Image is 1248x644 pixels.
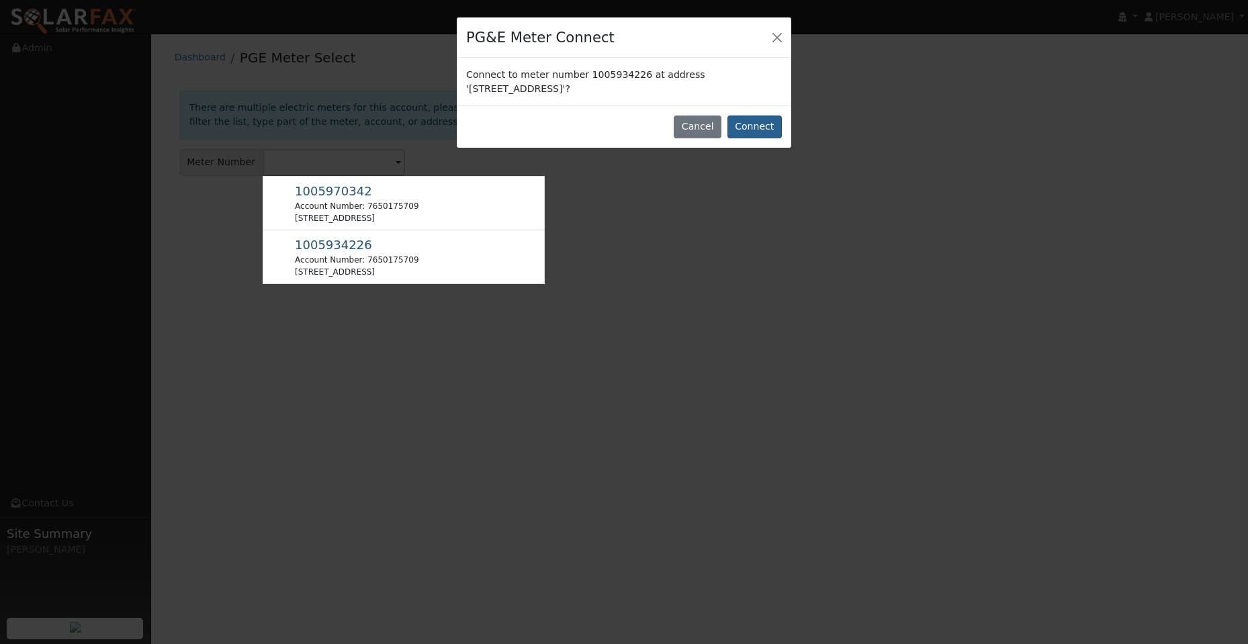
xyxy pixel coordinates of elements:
button: Connect [727,116,782,138]
span: Usage Point: 6288291235 [295,240,372,251]
div: [STREET_ADDRESS] [295,266,418,278]
span: 1005970342 [295,184,372,198]
h4: PG&E Meter Connect [466,27,615,48]
button: Close [768,28,787,46]
button: Cancel [674,116,721,138]
div: [STREET_ADDRESS] [295,212,418,224]
span: Usage Point: 3860820855 [295,187,372,197]
span: 1005934226 [295,238,372,252]
div: Connect to meter number 1005934226 at address '[STREET_ADDRESS]'? [457,58,791,105]
div: Account Number: 7650175709 [295,254,418,266]
div: Account Number: 7650175709 [295,200,418,212]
